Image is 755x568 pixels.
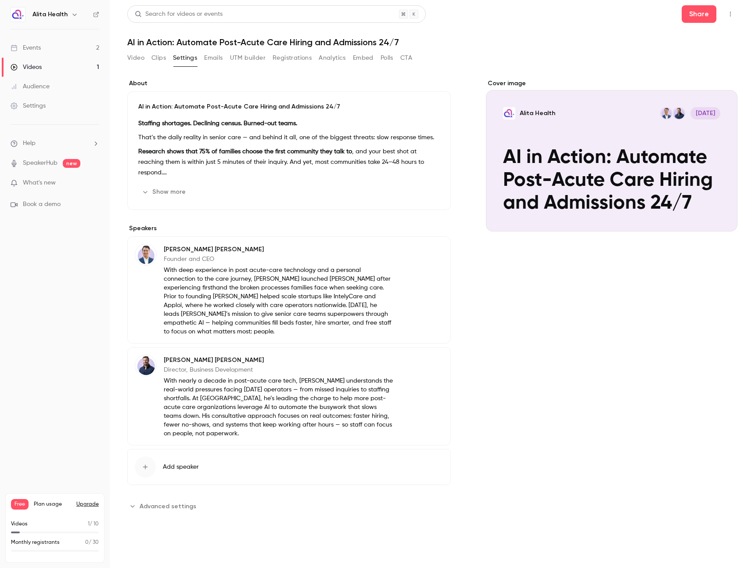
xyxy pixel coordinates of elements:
[127,236,451,344] div: Matt Rosa[PERSON_NAME] [PERSON_NAME]Founder and CEOWith deep experience in post acute-care techno...
[11,82,50,91] div: Audience
[11,7,25,22] img: Alita Health
[23,139,36,148] span: Help
[164,376,394,438] p: With nearly a decade in post-acute care tech, [PERSON_NAME] understands the real-world pressures ...
[151,51,166,65] button: Clips
[127,37,737,47] h1: AI in Action: Automate Post-Acute Care Hiring and Admissions 24/7
[127,347,451,445] div: Brett Seidita[PERSON_NAME] [PERSON_NAME]Director, Business DevelopmentWith nearly a decade in pos...
[138,148,352,155] strong: Research shows that 75% of families choose the first community they talk to
[164,365,394,374] p: Director, Business Development
[273,51,312,65] button: Registrations
[85,539,99,546] p: / 30
[164,245,394,254] p: [PERSON_NAME] [PERSON_NAME]
[353,51,374,65] button: Embed
[11,139,99,148] li: help-dropdown-opener
[319,51,346,65] button: Analytics
[163,463,199,471] span: Add speaker
[11,539,60,546] p: Monthly registrants
[11,101,46,110] div: Settings
[400,51,412,65] button: CTA
[11,43,41,52] div: Events
[135,244,156,265] img: Matt Rosa
[204,51,223,65] button: Emails
[138,185,191,199] button: Show more
[127,51,144,65] button: Video
[32,10,68,19] h6: Alita Health
[164,266,394,336] p: With deep experience in post acute-care technology and a personal connection to the care journey,...
[85,540,89,545] span: 0
[138,146,440,178] p: , and your best shot at reaching them is within just 5 minutes of their inquiry. And yet, most co...
[173,51,197,65] button: Settings
[135,355,156,376] img: Brett Seidita
[11,499,29,510] span: Free
[486,79,737,88] label: Cover image
[381,51,393,65] button: Polls
[76,501,99,508] button: Upgrade
[88,521,90,527] span: 1
[127,499,201,513] button: Advanced settings
[127,449,451,485] button: Add speaker
[88,520,99,528] p: / 10
[34,501,71,508] span: Plan usage
[127,224,451,233] label: Speakers
[138,102,440,111] p: AI in Action: Automate Post-Acute Care Hiring and Admissions 24/7
[138,120,297,127] strong: Staffing shortages. Declining census. Burned-out teams.
[140,502,196,511] span: Advanced settings
[164,255,394,264] p: Founder and CEO
[682,5,716,23] button: Share
[164,356,394,365] p: [PERSON_NAME] [PERSON_NAME]
[135,10,223,19] div: Search for videos or events
[11,63,42,72] div: Videos
[23,200,61,209] span: Book a demo
[723,7,737,21] button: Top Bar Actions
[23,159,58,168] a: SpeakerHub
[11,520,28,528] p: Videos
[486,79,737,232] section: Cover image
[63,159,80,168] span: new
[23,178,56,188] span: What's new
[230,51,266,65] button: UTM builder
[127,79,451,88] label: About
[127,499,451,513] section: Advanced settings
[138,132,440,143] p: That’s the daily reality in senior care — and behind it all, one of the biggest threats: slow res...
